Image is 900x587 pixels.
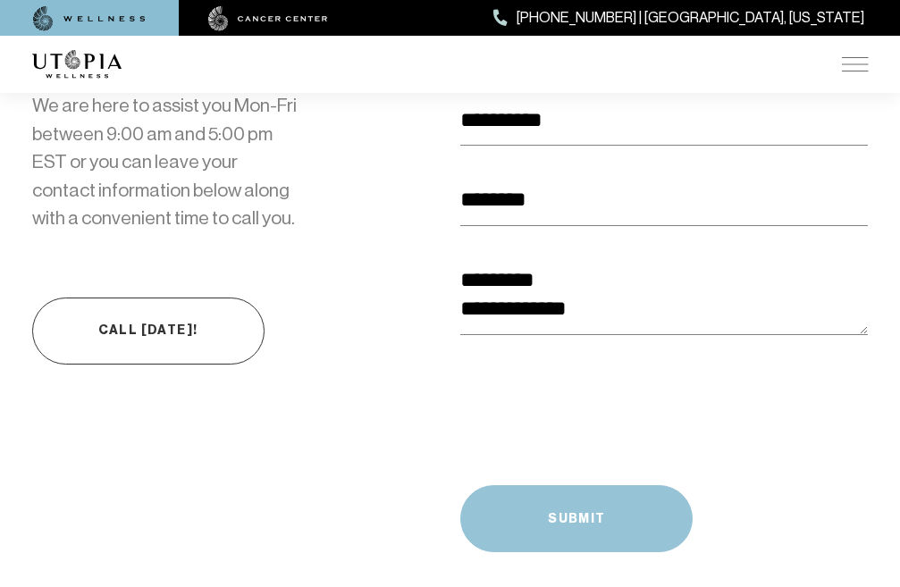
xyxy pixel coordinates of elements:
[460,485,693,552] button: Submit
[517,6,864,29] span: [PHONE_NUMBER] | [GEOGRAPHIC_DATA], [US_STATE]
[493,6,864,29] a: [PHONE_NUMBER] | [GEOGRAPHIC_DATA], [US_STATE]
[32,92,297,233] p: We are here to assist you Mon-Fri between 9:00 am and 5:00 pm EST or you can leave your contact i...
[208,6,328,31] img: cancer center
[842,57,869,71] img: icon-hamburger
[460,369,730,437] iframe: Widget containing checkbox for hCaptcha security challenge
[33,6,146,31] img: wellness
[32,50,122,79] img: logo
[32,298,265,365] a: Call [DATE]!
